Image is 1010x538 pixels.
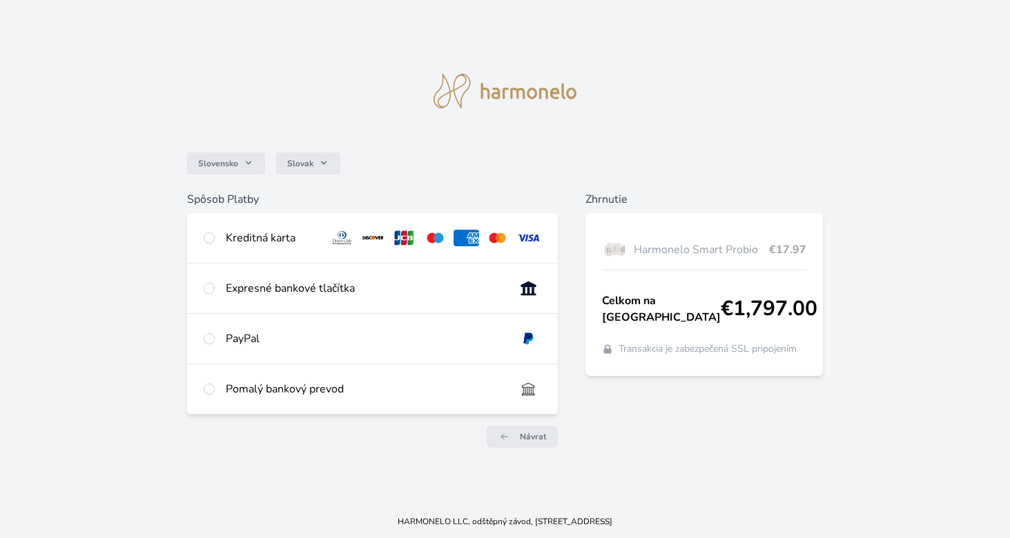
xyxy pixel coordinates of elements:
[520,431,547,442] span: Návrat
[187,191,558,208] h6: Spôsob Platby
[226,280,505,297] div: Expresné bankové tlačítka
[516,230,541,246] img: visa.svg
[516,330,541,347] img: paypal.svg
[360,230,386,246] img: discover.svg
[226,381,505,397] div: Pomalý bankový prevod
[721,297,817,321] span: €1,797.00
[423,230,448,246] img: maestro.svg
[391,230,417,246] img: jcb.svg
[516,280,541,297] img: onlineBanking_SK.svg
[287,158,313,169] span: Slovak
[434,74,577,108] img: logo.svg
[187,152,265,175] button: Slovensko
[516,381,541,397] img: bankTransfer_IBAN.svg
[619,342,797,356] span: Transakcia je zabezpečená SSL pripojením
[585,191,824,208] h6: Zhrnutie
[602,232,628,267] img: Box-6-lahvi-SMART-PROBIO-1_(1)-lo.png
[634,241,770,258] span: Harmonelo Smart Probio
[769,241,806,258] span: €17.97
[454,230,479,246] img: amex.svg
[602,292,721,326] span: Celkom na [GEOGRAPHIC_DATA]
[276,152,340,175] button: Slovak
[487,426,558,448] a: Návrat
[329,230,355,246] img: diners.svg
[226,330,505,347] div: PayPal
[198,158,238,169] span: Slovensko
[485,230,510,246] img: mc.svg
[226,230,319,246] div: Kreditná karta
